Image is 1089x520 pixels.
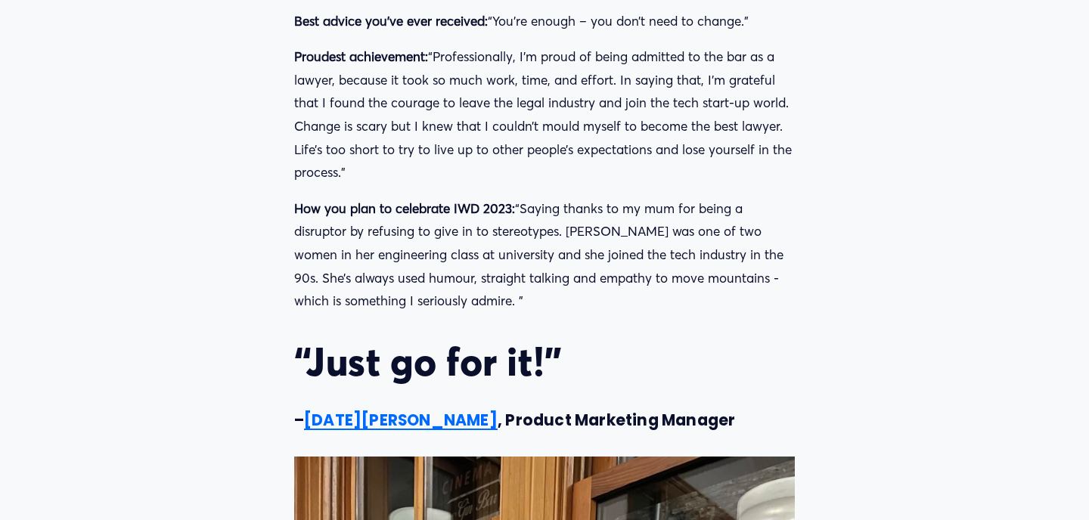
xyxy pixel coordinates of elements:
[304,410,498,431] a: [DATE][PERSON_NAME]
[294,410,304,431] strong: –
[294,197,795,313] p: “Saying thanks to my mum for being a disruptor by refusing to give in to stereotypes. [PERSON_NAM...
[498,410,736,431] strong: , Product Marketing Manager
[294,200,515,216] strong: How you plan to celebrate IWD 2023:
[294,45,795,184] p: “Professionally, I’m proud of being admitted to the bar as a lawyer, because it took so much work...
[294,10,795,33] p: “You’re enough – you don’t need to change.”
[294,13,488,29] strong: Best advice you’ve ever received:
[294,339,795,385] h2: “Just go for it!”
[294,48,428,64] strong: Proudest achievement:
